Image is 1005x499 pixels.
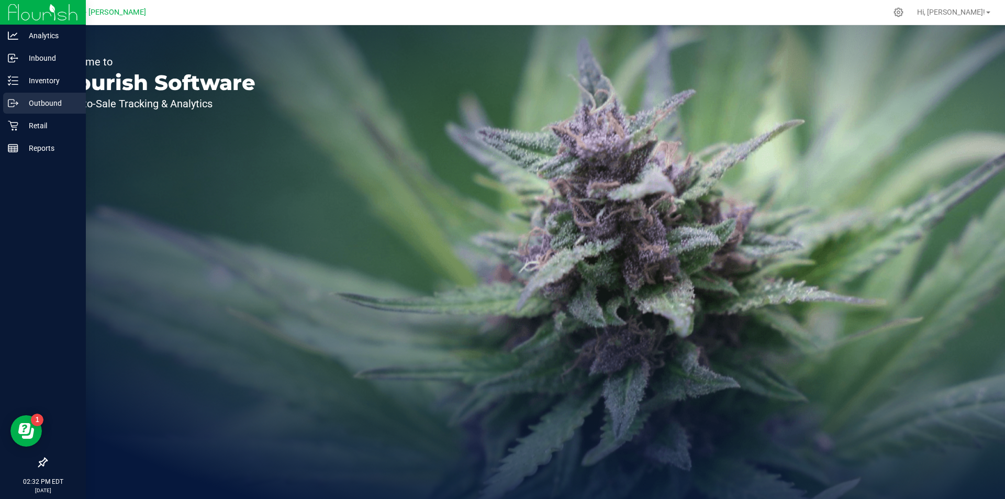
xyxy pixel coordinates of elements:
[57,72,255,93] p: Flourish Software
[18,119,81,132] p: Retail
[68,8,146,17] span: GA1 - [PERSON_NAME]
[10,415,42,447] iframe: Resource center
[57,98,255,109] p: Seed-to-Sale Tracking & Analytics
[8,75,18,86] inline-svg: Inventory
[5,486,81,494] p: [DATE]
[31,414,43,426] iframe: Resource center unread badge
[8,53,18,63] inline-svg: Inbound
[57,57,255,67] p: Welcome to
[18,29,81,42] p: Analytics
[18,52,81,64] p: Inbound
[5,477,81,486] p: 02:32 PM EDT
[8,120,18,131] inline-svg: Retail
[18,142,81,154] p: Reports
[8,143,18,153] inline-svg: Reports
[892,7,905,17] div: Manage settings
[8,30,18,41] inline-svg: Analytics
[18,97,81,109] p: Outbound
[917,8,985,16] span: Hi, [PERSON_NAME]!
[18,74,81,87] p: Inventory
[8,98,18,108] inline-svg: Outbound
